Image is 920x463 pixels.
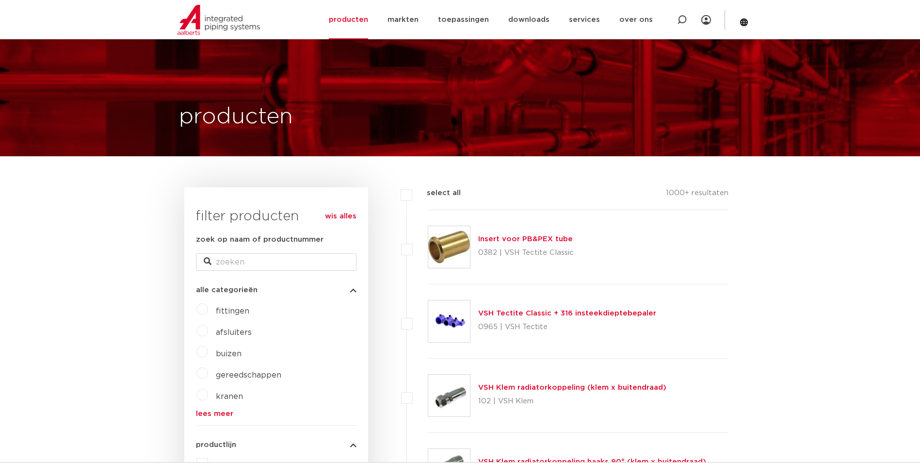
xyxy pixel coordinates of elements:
[179,101,293,132] h1: producten
[196,286,356,294] button: alle categorieën
[216,329,252,336] a: afsluiters
[216,393,243,400] a: kranen
[325,211,356,222] a: wis alles
[196,234,323,246] label: zoek op naam of productnummer
[196,286,258,294] span: alle categorieën
[478,384,666,391] a: VSH Klem radiatorkoppeling (klem x buitendraad)
[478,235,573,243] a: Insert voor PB&PEX tube
[428,375,470,416] img: Thumbnail for VSH Klem radiatorkoppeling (klem x buitendraad)
[428,300,470,342] img: Thumbnail for VSH Tectite Classic + 316 insteekdieptebepaler
[196,253,356,271] input: zoeken
[216,307,249,315] a: fittingen
[196,207,356,226] h3: filter producten
[216,371,281,379] a: gereedschappen
[196,441,356,448] button: productlijn
[216,350,242,358] a: buizen
[428,226,470,268] img: Thumbnail for Insert voor PB&PEX tube
[478,245,574,261] p: 0382 | VSH Tectite Classic
[196,441,236,448] span: productlijn
[196,410,356,417] a: lees meer
[478,394,666,409] p: 102 | VSH Klem
[412,187,461,199] label: select all
[666,187,728,202] p: 1000+ resultaten
[478,319,656,335] p: 0965 | VSH Tectite
[478,310,656,317] a: VSH Tectite Classic + 316 insteekdieptebepaler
